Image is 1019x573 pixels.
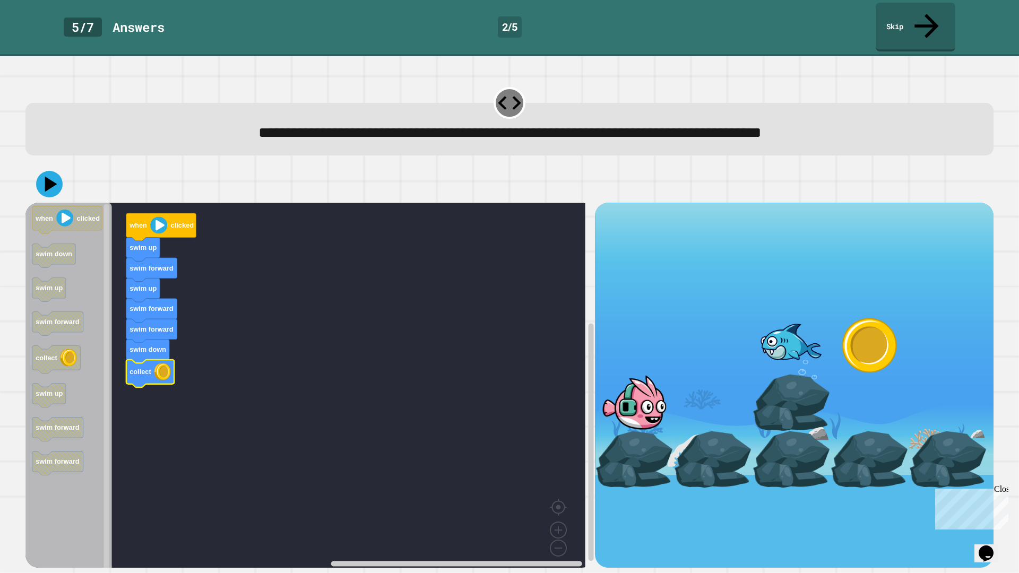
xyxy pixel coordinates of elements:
[36,354,57,362] text: collect
[129,264,174,272] text: swim forward
[931,484,1008,529] iframe: chat widget
[77,214,100,222] text: clicked
[36,250,72,258] text: swim down
[974,531,1008,562] iframe: chat widget
[36,458,80,466] text: swim forward
[25,203,595,568] div: Blockly Workspace
[4,4,73,67] div: Chat with us now!Close
[498,16,522,38] div: 2 / 5
[129,368,151,376] text: collect
[129,325,174,333] text: swim forward
[113,18,165,37] div: Answer s
[36,284,63,292] text: swim up
[36,318,80,326] text: swim forward
[129,305,174,313] text: swim forward
[171,222,194,230] text: clicked
[36,390,63,398] text: swim up
[129,222,147,230] text: when
[129,346,166,354] text: swim down
[35,214,53,222] text: when
[129,244,157,252] text: swim up
[36,424,80,432] text: swim forward
[129,284,157,292] text: swim up
[876,3,955,51] a: Skip
[64,18,102,37] div: 5 / 7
